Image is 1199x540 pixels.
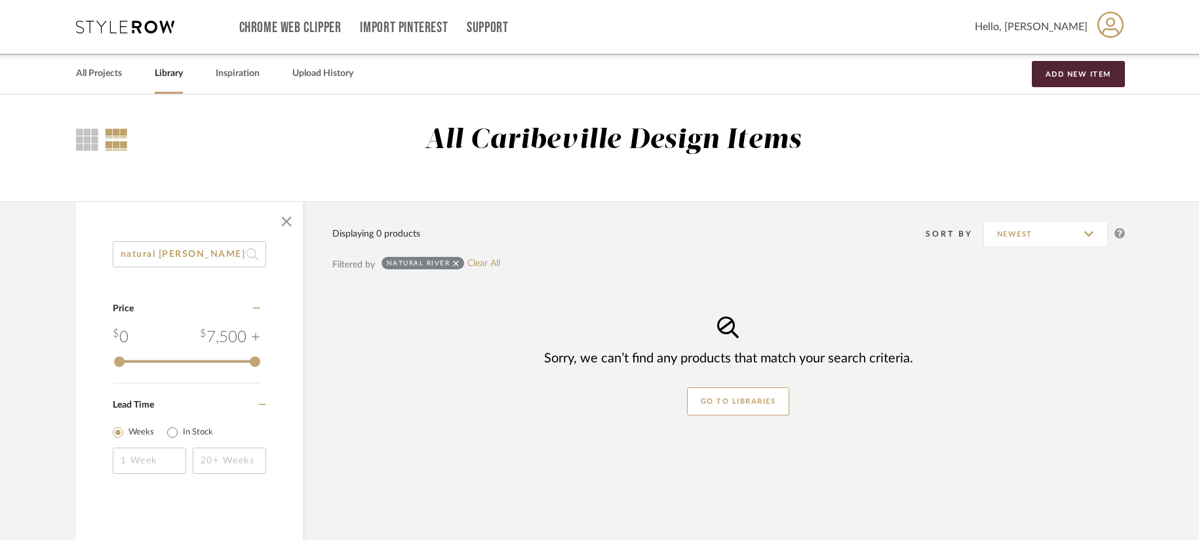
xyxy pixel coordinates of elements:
[425,124,802,157] div: All Caribeville Design Items
[332,258,375,272] div: Filtered by
[200,326,260,349] div: 7,500 +
[113,241,266,267] input: Search within 0 results
[544,349,913,368] div: Sorry, we can’t find any products that match your search criteria.
[292,65,353,83] a: Upload History
[76,65,122,83] a: All Projects
[155,65,183,83] a: Library
[467,22,508,33] a: Support
[113,448,186,474] input: 1 Week
[360,22,448,33] a: Import Pinterest
[1032,61,1125,87] button: Add New Item
[113,304,134,313] span: Price
[467,258,500,269] a: Clear All
[332,227,420,241] div: Displaying 0 products
[113,400,154,410] span: Lead Time
[387,259,450,267] div: natural river
[193,448,266,474] input: 20+ Weeks
[975,19,1088,35] span: Hello, [PERSON_NAME]
[687,387,790,415] button: GO TO LIBRARIES
[216,65,260,83] a: Inspiration
[113,326,128,349] div: 0
[273,208,300,235] button: Close
[183,426,213,439] label: In Stock
[128,426,154,439] label: Weeks
[926,227,983,241] div: Sort By
[239,22,342,33] a: Chrome Web Clipper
